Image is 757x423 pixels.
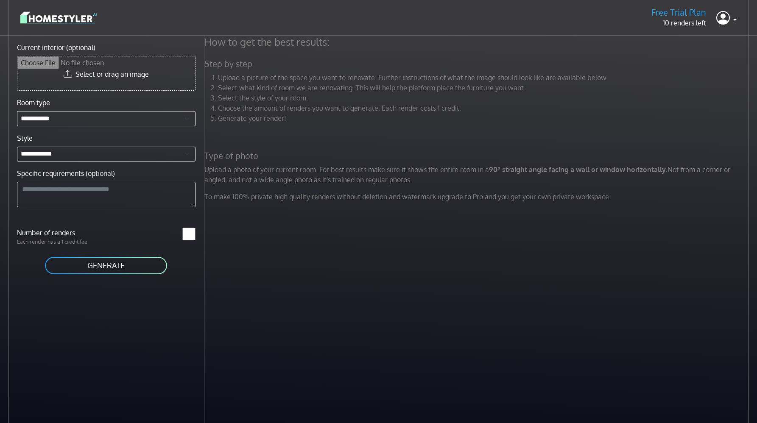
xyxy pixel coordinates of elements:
h5: Free Trial Plan [651,7,706,18]
button: GENERATE [44,256,168,275]
h5: Step by step [199,58,756,69]
label: Current interior (optional) [17,42,95,53]
p: 10 renders left [651,18,706,28]
strong: 90° straight angle facing a wall or window horizontally. [489,165,668,174]
li: Generate your render! [218,113,751,123]
p: Upload a photo of your current room. For best results make sure it shows the entire room in a Not... [199,164,756,185]
p: Each render has a 1 credit fee [12,238,106,246]
label: Style [17,133,33,143]
img: logo-3de290ba35641baa71223ecac5eacb59cb85b4c7fdf211dc9aaecaaee71ea2f8.svg [20,10,97,25]
label: Number of renders [12,228,106,238]
h4: How to get the best results: [199,36,756,48]
li: Select the style of your room. [218,93,751,103]
label: Specific requirements (optional) [17,168,115,178]
li: Select what kind of room we are renovating. This will help the platform place the furniture you w... [218,83,751,93]
li: Choose the amount of renders you want to generate. Each render costs 1 credit. [218,103,751,113]
p: To make 100% private high quality renders without deletion and watermark upgrade to Pro and you g... [199,192,756,202]
li: Upload a picture of the space you want to renovate. Further instructions of what the image should... [218,72,751,83]
label: Room type [17,97,50,108]
h5: Type of photo [199,150,756,161]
